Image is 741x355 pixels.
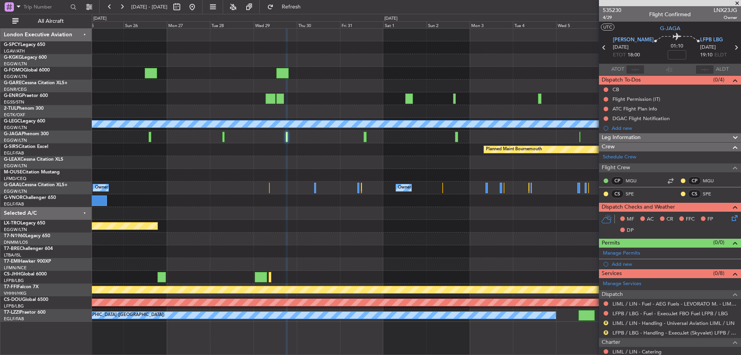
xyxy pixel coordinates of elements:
div: Flight Permission (IT) [612,96,660,102]
a: EGGW/LTN [4,125,27,131]
a: G-FOMOGlobal 6000 [4,68,50,73]
div: [DATE] [384,15,398,22]
span: G-GARE [4,81,22,85]
span: (0/8) [713,269,724,277]
span: Owner [714,14,737,21]
div: Tue 4 [513,21,556,28]
span: All Aircraft [20,19,81,24]
a: EGGW/LTN [4,74,27,80]
a: EGLF/FAB [4,150,24,156]
span: ELDT [714,51,727,59]
a: CS-JHHGlobal 6000 [4,272,47,277]
button: UTC [601,24,614,31]
a: LIML / LIN - Catering [612,348,661,355]
a: LFMD/CEQ [4,176,26,182]
a: MGU [703,177,720,184]
a: LFPB / LBG - Fuel - ExecuJet FBO Fuel LFPB / LBG [612,310,728,317]
span: 2-TIJL [4,106,17,111]
span: CS-DOU [4,297,22,302]
div: CS [688,190,701,198]
a: LFMN/NCE [4,265,27,271]
a: DNMM/LOS [4,239,28,245]
a: LFPB/LBG [4,278,24,284]
span: T7-LZZI [4,310,20,315]
div: Wed 29 [254,21,297,28]
a: LFPB/LBG [4,303,24,309]
a: LIML / LIN - Fuel - AEG Fuels - LEVORATO M. - LIML / LIN [612,301,737,307]
a: G-GAALCessna Citation XLS+ [4,183,68,187]
a: EGTK/OXF [4,112,25,118]
a: M-OUSECitation Mustang [4,170,60,175]
span: 4/29 [603,14,621,21]
a: LFPB / LBG - Handling - ExecuJet (Skyvalet) LFPB / LBG [612,330,737,336]
div: CS [611,190,624,198]
a: LX-TROLegacy 650 [4,221,45,226]
span: G-FOMO [4,68,24,73]
span: LFPB LBG [700,36,723,44]
div: Mon 3 [470,21,513,28]
span: FP [707,216,713,223]
div: Owner [398,182,411,194]
span: 19:10 [700,51,712,59]
div: Thu 30 [297,21,340,28]
a: G-KGKGLegacy 600 [4,55,47,60]
button: Refresh [264,1,310,13]
span: Crew [602,143,615,151]
a: EGGW/LTN [4,138,27,143]
button: R [604,330,608,335]
div: Fri 31 [340,21,383,28]
a: T7-FFIFalcon 7X [4,285,39,289]
div: Sun 26 [123,21,167,28]
span: G-KGKG [4,55,22,60]
a: T7-BREChallenger 604 [4,246,53,251]
div: CP [611,177,624,185]
span: G-LEAX [4,157,20,162]
span: FFC [686,216,695,223]
a: G-GARECessna Citation XLS+ [4,81,68,85]
a: CS-DOUGlobal 6500 [4,297,48,302]
a: VHHH/HKG [4,290,27,296]
button: All Aircraft [8,15,84,27]
a: G-ENRGPraetor 600 [4,93,48,98]
span: CS-JHH [4,272,20,277]
span: G-SPCY [4,42,20,47]
a: SPE [626,190,643,197]
div: Add new [612,261,737,267]
a: EGLF/FAB [4,316,24,322]
span: 01:10 [671,42,683,50]
span: M-OUSE [4,170,22,175]
span: G-JAGA [4,132,22,136]
span: (0/4) [713,76,724,84]
a: G-SIRSCitation Excel [4,144,48,149]
span: Charter [602,338,620,347]
a: EGGW/LTN [4,227,27,233]
div: Add new [612,125,737,131]
a: EGSS/STN [4,99,24,105]
div: Tue 28 [210,21,253,28]
span: CR [667,216,673,223]
span: G-JAGA [660,24,680,32]
div: [DATE] [93,15,107,22]
span: AC [647,216,654,223]
a: G-SPCYLegacy 650 [4,42,45,47]
div: Wed 5 [556,21,599,28]
span: Flight Crew [602,163,630,172]
a: EGGW/LTN [4,61,27,67]
div: Sat 25 [80,21,123,28]
span: T7-FFI [4,285,17,289]
div: Flight Confirmed [649,10,691,19]
button: R [604,321,608,325]
span: [DATE] [700,44,716,51]
span: LX-TRO [4,221,20,226]
a: LGAV/ATH [4,48,25,54]
span: Dispatch [602,290,623,299]
span: G-GAAL [4,183,22,187]
span: [DATE] [613,44,629,51]
span: DP [627,227,634,234]
span: G-LEGC [4,119,20,124]
input: --:-- [626,65,645,74]
a: Schedule Crew [603,153,636,161]
span: Permits [602,239,620,248]
span: ETOT [613,51,626,59]
span: (0/0) [713,238,724,246]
